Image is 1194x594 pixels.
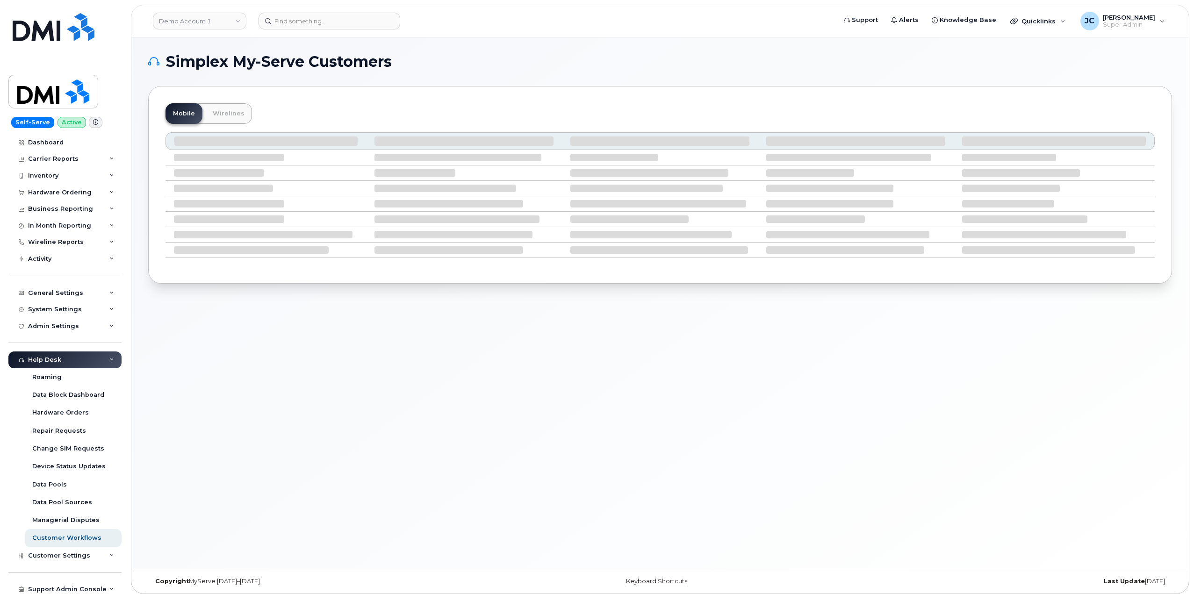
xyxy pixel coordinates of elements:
[205,103,252,124] a: Wirelines
[155,578,189,585] strong: Copyright
[165,103,202,124] a: Mobile
[626,578,687,585] a: Keyboard Shortcuts
[1104,578,1145,585] strong: Last Update
[166,55,392,69] span: Simplex My-Serve Customers
[148,578,489,585] div: MyServe [DATE]–[DATE]
[831,578,1172,585] div: [DATE]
